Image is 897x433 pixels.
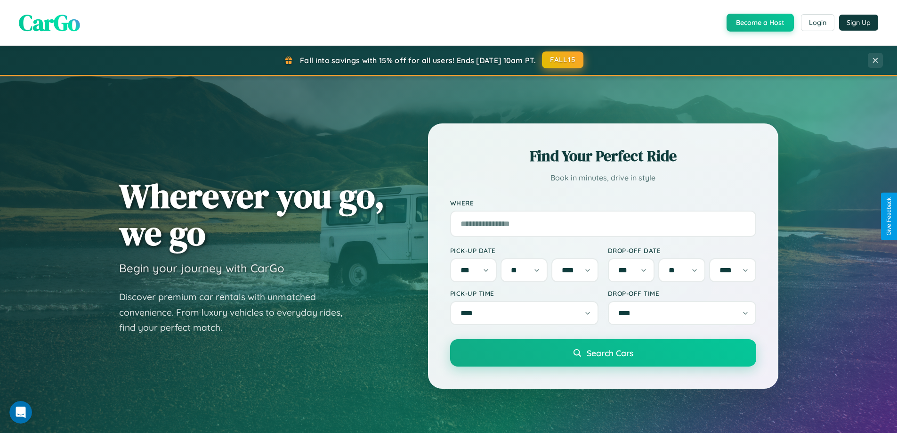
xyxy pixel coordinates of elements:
label: Drop-off Time [608,289,756,297]
button: Become a Host [727,14,794,32]
iframe: Intercom live chat [9,401,32,424]
label: Where [450,199,756,207]
div: Give Feedback [886,197,892,236]
label: Pick-up Time [450,289,598,297]
label: Drop-off Date [608,246,756,254]
p: Discover premium car rentals with unmatched convenience. From luxury vehicles to everyday rides, ... [119,289,355,335]
button: FALL15 [542,51,583,68]
span: Fall into savings with 15% off for all users! Ends [DATE] 10am PT. [300,56,536,65]
button: Search Cars [450,339,756,367]
h1: Wherever you go, we go [119,177,385,252]
label: Pick-up Date [450,246,598,254]
span: Search Cars [587,348,633,358]
h3: Begin your journey with CarGo [119,261,284,275]
span: CarGo [19,7,80,38]
p: Book in minutes, drive in style [450,171,756,185]
h2: Find Your Perfect Ride [450,146,756,166]
button: Sign Up [839,15,878,31]
button: Login [801,14,834,31]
